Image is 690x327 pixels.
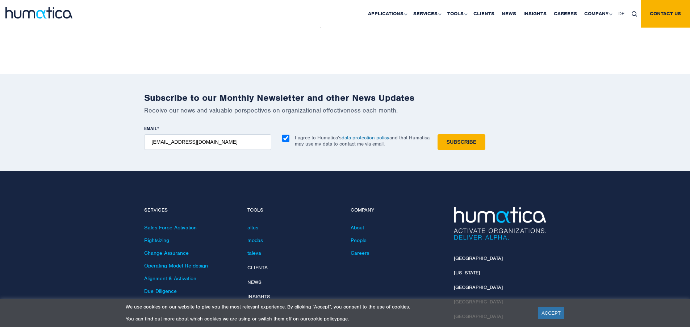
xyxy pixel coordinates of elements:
[144,134,271,150] input: name@company.com
[351,224,364,231] a: About
[295,135,430,147] p: I agree to Humatica’s and that Humatica may use my data to contact me via email.
[247,279,262,285] a: News
[144,92,546,103] h2: Subscribe to our Monthly Newsletter and other News Updates
[282,135,289,142] input: I agree to Humatica’sdata protection policyand that Humatica may use my data to contact me via em...
[454,284,503,290] a: [GEOGRAPHIC_DATA]
[144,237,169,244] a: Rightsizing
[247,224,258,231] a: altus
[126,316,529,322] p: You can find out more about which cookies we are using or switch them off on our page.
[342,135,389,141] a: data protection policy
[144,250,189,256] a: Change Assurance
[126,304,529,310] p: We use cookies on our website to give you the most relevant experience. By clicking “Accept”, you...
[144,275,196,282] a: Alignment & Activation
[454,207,546,240] img: Humatica
[351,207,443,213] h4: Company
[438,134,485,150] input: Subscribe
[538,307,564,319] a: ACCEPT
[247,250,261,256] a: taleva
[247,237,263,244] a: modas
[5,7,72,19] img: logo
[144,106,546,114] p: Receive our news and valuable perspectives on organizational effectiveness each month.
[144,126,157,131] span: EMAIL
[144,207,237,213] h4: Services
[247,294,270,300] a: Insights
[454,270,480,276] a: [US_STATE]
[454,255,503,261] a: [GEOGRAPHIC_DATA]
[144,288,177,294] a: Due Diligence
[632,11,637,17] img: search_icon
[351,250,369,256] a: Careers
[308,316,337,322] a: cookie policy
[247,207,340,213] h4: Tools
[351,237,367,244] a: People
[618,11,624,17] span: DE
[247,265,268,271] a: Clients
[144,262,208,269] a: Operating Model Re-design
[144,224,197,231] a: Sales Force Activation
